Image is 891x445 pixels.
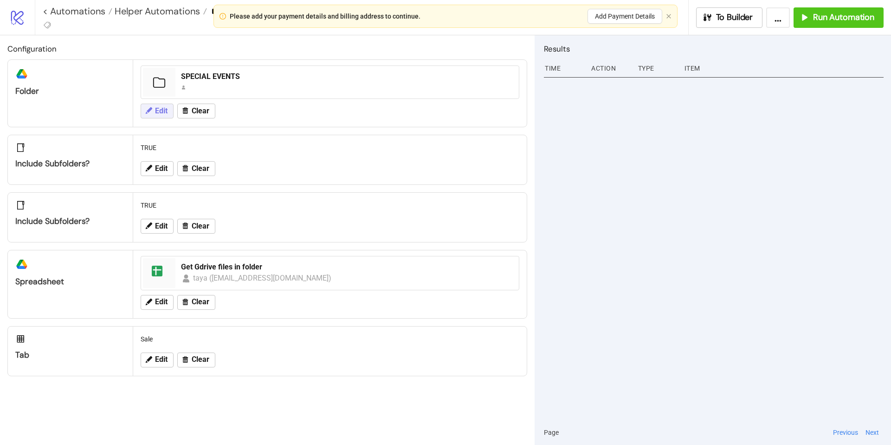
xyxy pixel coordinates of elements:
[192,107,209,115] span: Clear
[181,72,513,82] div: SPECIAL EVENTS
[544,427,559,438] span: Page
[192,298,209,306] span: Clear
[177,104,215,118] button: Clear
[684,59,884,77] div: Item
[863,427,882,438] button: Next
[155,164,168,173] span: Edit
[15,350,125,360] div: Tab
[230,11,420,21] div: Please add your payment details and billing address to continue.
[137,330,523,348] div: Sale
[192,222,209,230] span: Clear
[137,139,523,157] div: TRUE
[177,219,215,234] button: Clear
[141,161,174,176] button: Edit
[544,43,884,55] h2: Results
[141,219,174,234] button: Edit
[177,161,215,176] button: Clear
[220,13,226,20] span: exclamation-circle
[716,12,753,23] span: To Builder
[181,262,513,272] div: Get Gdrive files in folder
[666,13,671,20] button: close
[7,43,527,55] h2: Configuration
[155,298,168,306] span: Edit
[155,355,168,364] span: Edit
[590,59,630,77] div: Action
[192,355,209,364] span: Clear
[155,107,168,115] span: Edit
[193,272,332,284] div: taya ([EMAIL_ADDRESS][DOMAIN_NAME])
[813,12,874,23] span: Run Automation
[830,427,861,438] button: Previous
[112,7,207,16] a: Helper Automations
[141,353,174,367] button: Edit
[588,9,662,24] button: Add Payment Details
[137,196,523,214] div: TRUE
[696,7,763,28] button: To Builder
[141,104,174,118] button: Edit
[15,276,125,287] div: Spreadsheet
[544,59,584,77] div: Time
[595,13,655,20] span: Add Payment Details
[112,5,200,17] span: Helper Automations
[794,7,884,28] button: Run Automation
[177,353,215,367] button: Clear
[15,86,125,97] div: Folder
[177,295,215,310] button: Clear
[43,7,112,16] a: < Automations
[766,7,790,28] button: ...
[192,164,209,173] span: Clear
[15,216,125,227] div: Include subfolders?
[141,295,174,310] button: Edit
[15,158,125,169] div: Include subfolders?
[155,222,168,230] span: Edit
[637,59,677,77] div: Type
